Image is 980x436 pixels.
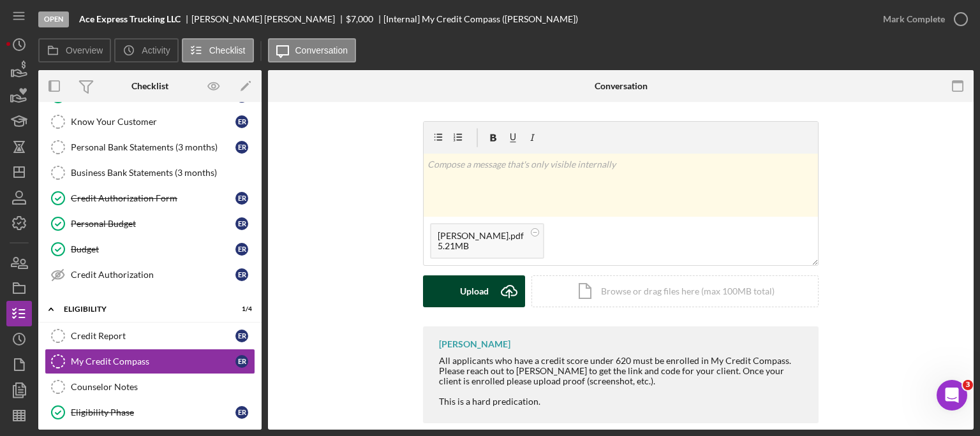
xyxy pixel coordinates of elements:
[45,185,255,211] a: Credit Authorization FormER
[439,356,806,386] div: All applicants who have a credit score under 620 must be enrolled in My Credit Compass. Please re...
[883,6,945,32] div: Mark Complete
[71,270,235,280] div: Credit Authorization
[71,244,235,254] div: Budget
[45,211,255,236] a: Personal BudgetER
[71,407,235,418] div: Eligibility Phase
[71,168,255,178] div: Business Bank Statements (3 months)
[235,115,248,128] div: E R
[439,339,510,349] div: [PERSON_NAME]
[235,192,248,205] div: E R
[229,305,252,313] div: 1 / 4
[295,45,348,55] label: Conversation
[235,355,248,368] div: E R
[66,45,103,55] label: Overview
[142,45,170,55] label: Activity
[937,380,967,411] iframe: Intercom live chat
[235,141,248,154] div: E R
[235,406,248,419] div: E R
[268,38,357,62] button: Conversation
[71,382,255,392] div: Counselor Notes
[460,275,489,307] div: Upload
[235,217,248,230] div: E R
[45,400,255,425] a: Eligibility PhaseER
[38,11,69,27] div: Open
[595,81,648,91] div: Conversation
[45,349,255,374] a: My Credit CompassER
[45,262,255,287] a: Credit AuthorizationER
[870,6,974,32] button: Mark Complete
[182,38,254,62] button: Checklist
[71,193,235,203] div: Credit Authorization Form
[64,305,220,313] div: ELIGIBILITY
[45,236,255,262] a: BudgetER
[45,109,255,134] a: Know Your CustomerER
[79,14,181,24] b: Ace Express Trucking LLC
[438,241,524,251] div: 5.21MB
[209,45,246,55] label: Checklist
[235,268,248,281] div: E R
[423,275,525,307] button: Upload
[114,38,178,62] button: Activity
[38,38,111,62] button: Overview
[45,160,255,185] a: Business Bank Statements (3 months)
[71,331,235,341] div: Credit Report
[346,13,373,24] span: $7,000
[71,142,235,152] div: Personal Bank Statements (3 months)
[235,330,248,342] div: E R
[235,243,248,256] div: E R
[45,323,255,349] a: Credit ReportER
[71,117,235,127] div: Know Your Customer
[45,134,255,160] a: Personal Bank Statements (3 months)ER
[191,14,346,24] div: [PERSON_NAME] [PERSON_NAME]
[71,219,235,229] div: Personal Budget
[963,380,973,390] span: 3
[439,396,806,407] div: This is a hard predication.
[438,231,524,241] div: [PERSON_NAME].pdf
[131,81,168,91] div: Checklist
[383,14,578,24] div: [Internal] My Credit Compass ([PERSON_NAME])
[71,356,235,367] div: My Credit Compass
[45,374,255,400] a: Counselor Notes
